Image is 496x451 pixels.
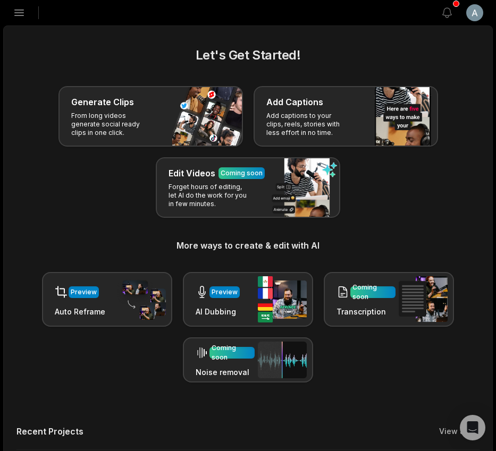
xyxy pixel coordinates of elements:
h3: Generate Clips [71,96,134,108]
div: Open Intercom Messenger [460,415,485,440]
div: Preview [71,287,97,297]
h3: More ways to create & edit with AI [16,239,480,252]
p: Add captions to your clips, reels, stories with less effort in no time. [266,112,349,137]
h3: Edit Videos [169,167,215,180]
img: auto_reframe.png [117,279,166,320]
div: Coming soon [212,343,253,362]
div: Coming soon [221,168,263,178]
div: Preview [212,287,238,297]
h2: Recent Projects [16,426,83,437]
div: Coming soon [352,283,393,302]
h3: Auto Reframe [55,306,105,317]
h3: Noise removal [196,367,255,378]
h3: AI Dubbing [196,306,240,317]
img: noise_removal.png [258,342,307,378]
img: ai_dubbing.png [258,276,307,322]
a: View all [439,426,469,437]
h2: Let's Get Started! [16,46,480,65]
p: From long videos generate social ready clips in one click. [71,112,154,137]
h3: Add Captions [266,96,323,108]
p: Forget hours of editing, let AI do the work for you in few minutes. [169,183,251,208]
h3: Transcription [337,306,396,317]
img: transcription.png [399,276,448,322]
